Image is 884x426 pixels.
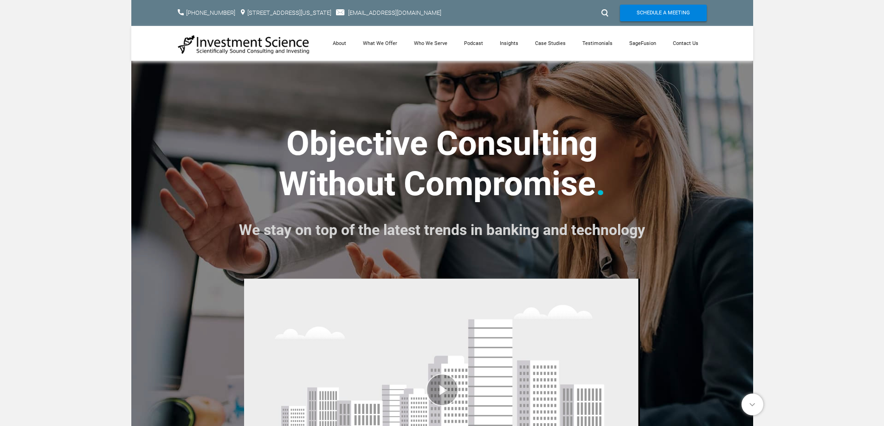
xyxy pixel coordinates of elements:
a: Testimonials [574,26,621,61]
font: We stay on top of the latest trends in banking and technology [239,221,645,239]
strong: ​Objective Consulting ​Without Compromise [279,124,598,203]
a: About [324,26,355,61]
a: Contact Us [665,26,707,61]
span: Schedule A Meeting [637,5,690,21]
a: [STREET_ADDRESS][US_STATE]​ [247,9,331,16]
img: Investment Science | NYC Consulting Services [178,34,310,55]
a: Who We Serve [406,26,456,61]
a: SageFusion [621,26,665,61]
a: Case Studies [527,26,574,61]
a: [PHONE_NUMBER] [186,9,235,16]
a: Insights [491,26,527,61]
a: Podcast [456,26,491,61]
a: [EMAIL_ADDRESS][DOMAIN_NAME] [348,9,441,16]
font: . [596,164,606,203]
a: What We Offer [355,26,406,61]
a: Schedule A Meeting [620,5,707,21]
